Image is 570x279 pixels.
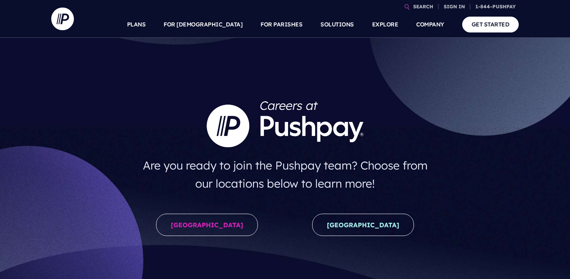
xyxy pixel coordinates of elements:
[372,11,398,38] a: EXPLORE
[127,11,146,38] a: PLANS
[156,214,258,236] a: [GEOGRAPHIC_DATA]
[462,17,519,32] a: GET STARTED
[312,214,414,236] a: [GEOGRAPHIC_DATA]
[135,153,435,196] h4: Are you ready to join the Pushpay team? Choose from our locations below to learn more!
[416,11,444,38] a: COMPANY
[260,11,302,38] a: FOR PARISHES
[164,11,242,38] a: FOR [DEMOGRAPHIC_DATA]
[320,11,354,38] a: SOLUTIONS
